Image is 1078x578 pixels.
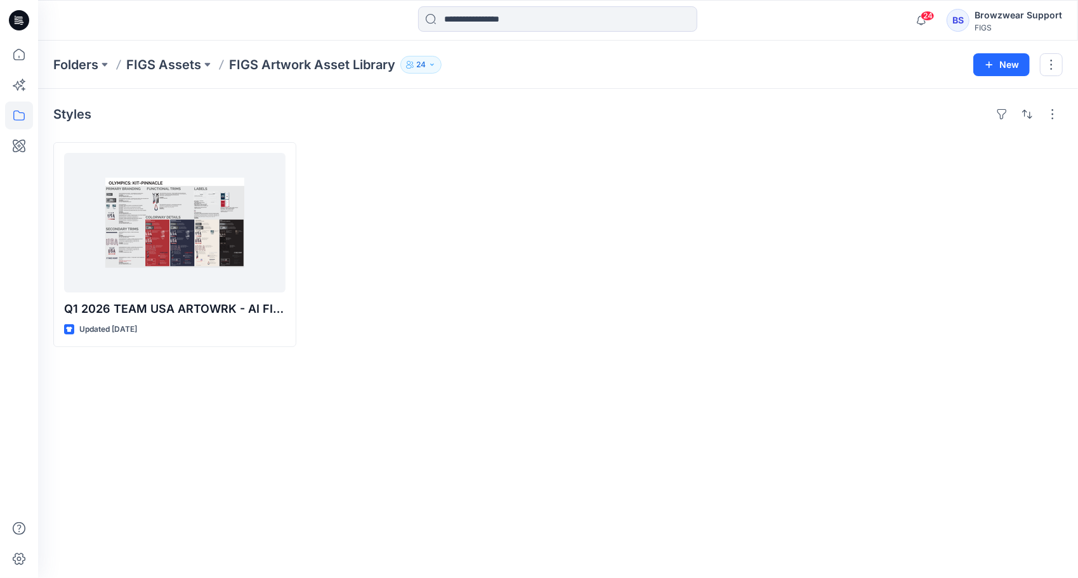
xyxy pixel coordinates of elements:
p: Updated [DATE] [79,323,137,336]
button: New [973,53,1030,76]
p: FIGS Artwork Asset Library [229,56,395,74]
h4: Styles [53,107,91,122]
p: 24 [416,58,426,72]
button: 24 [400,56,442,74]
a: Q1 2026 TEAM USA ARTOWRK - AI FILES [64,153,286,292]
div: BS [947,9,970,32]
a: FIGS Assets [126,56,201,74]
a: Folders [53,56,98,74]
div: Browzwear Support [975,8,1062,23]
span: 24 [921,11,935,21]
div: FIGS [975,23,1062,32]
p: Q1 2026 TEAM USA ARTOWRK - AI FILES [64,300,286,318]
